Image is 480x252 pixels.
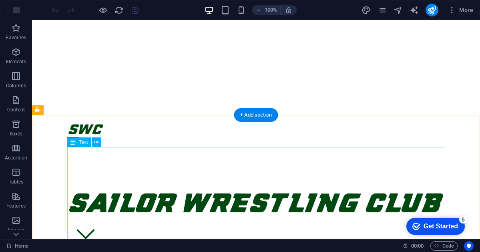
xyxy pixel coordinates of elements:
p: Images [8,227,24,233]
p: Features [6,203,26,209]
p: Content [7,107,25,113]
button: Usercentrics [464,241,474,251]
i: Navigator [394,6,403,15]
button: design [362,5,371,15]
span: Text [79,140,88,145]
span: More [448,6,473,14]
p: Columns [6,83,26,89]
p: Accordion [5,155,27,161]
a: Click to cancel selection. Double-click to open Pages [6,241,28,251]
p: Elements [6,58,26,65]
button: More [445,4,476,16]
i: On resize automatically adjust zoom level to fit chosen device. [285,6,292,14]
div: + Add section [234,108,278,122]
i: Reload page [114,6,124,15]
i: Design (Ctrl+Alt+Y) [362,6,371,15]
span: Code [434,241,454,251]
h6: 100% [264,5,277,15]
i: Pages (Ctrl+Alt+S) [378,6,387,15]
p: Favorites [6,34,26,41]
p: Boxes [10,131,23,137]
i: Publish [427,6,436,15]
button: publish [426,4,438,16]
button: Code [430,241,458,251]
div: Get Started 5 items remaining, 0% complete [6,4,65,21]
button: reload [114,5,124,15]
div: Get Started [24,9,58,16]
div: 5 [59,2,67,10]
button: pages [378,5,387,15]
button: Click here to leave preview mode and continue editing [98,5,108,15]
span: : [417,243,418,249]
button: text_generator [410,5,419,15]
button: 100% [252,5,281,15]
p: Tables [9,179,23,185]
h6: Session time [403,241,424,251]
i: AI Writer [410,6,419,15]
span: 00 00 [411,241,424,251]
button: navigator [394,5,403,15]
